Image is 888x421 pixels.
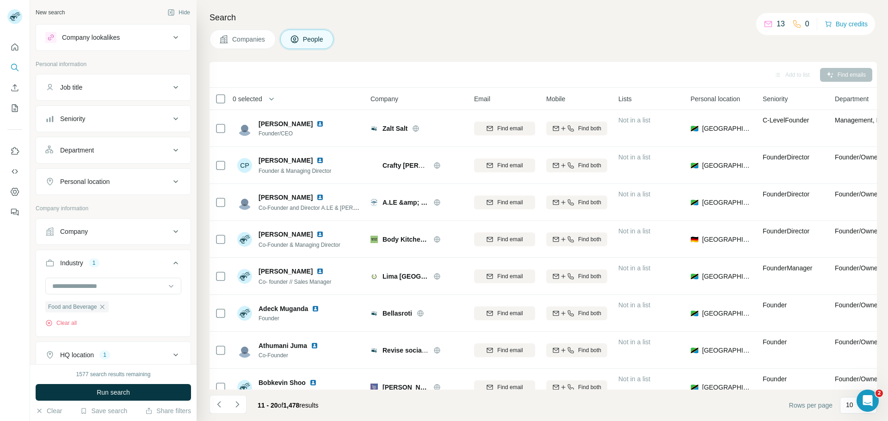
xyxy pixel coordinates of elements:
div: CP [237,158,252,173]
button: Dashboard [7,183,22,200]
span: [PERSON_NAME] [259,119,313,128]
span: Founder Director [763,190,809,198]
span: Adeck Muganda [259,304,308,313]
img: Logo of Revise social Enterprise [370,347,378,354]
img: Avatar [237,195,252,210]
button: Navigate to next page [228,395,247,414]
img: Logo of Karis Agro [370,384,378,391]
button: Find email [474,195,535,209]
button: Find both [546,122,607,135]
span: Revise social Enterprise [382,347,457,354]
span: [GEOGRAPHIC_DATA] [702,198,752,207]
span: Not in a list [618,301,650,309]
span: [GEOGRAPHIC_DATA] [702,235,752,244]
div: Company lookalikes [62,33,120,42]
img: Avatar [237,121,252,136]
button: Find both [546,232,607,246]
span: Personal location [691,94,740,104]
img: Logo of Body Kitchen® [370,236,378,243]
img: LinkedIn logo [316,231,324,238]
span: Founder [763,375,787,383]
div: 1 [99,351,110,359]
span: [GEOGRAPHIC_DATA] [702,124,752,133]
button: Find both [546,380,607,394]
span: 0 selected [233,94,262,104]
span: Not in a list [618,375,650,383]
button: Find email [474,380,535,394]
p: Personal information [36,60,191,68]
span: Crafty [PERSON_NAME]'s Brewing Company [382,162,521,169]
span: Co-Founder & Managing Director [259,242,340,248]
span: Find email [497,198,523,207]
span: Founder [763,338,787,346]
button: Clear all [45,319,77,327]
span: Companies [232,35,266,44]
img: Avatar [237,306,252,321]
span: Co-Founder [259,351,322,360]
button: Share filters [145,406,191,415]
div: HQ location [60,350,94,360]
span: Founder Director [763,227,809,235]
button: Department [36,139,191,161]
button: Find email [474,232,535,246]
button: Buy credits [825,18,868,31]
span: Zalt Salt [382,124,407,133]
span: [PERSON_NAME] [259,230,313,239]
img: LinkedIn logo [316,157,324,164]
div: Department [60,146,94,155]
img: Logo of A.LE &amp; TOM [370,199,378,206]
span: 🇹🇿 [691,198,698,207]
button: Use Surfe API [7,163,22,180]
span: Find email [497,309,523,317]
span: Find both [578,309,601,317]
span: 🇩🇪 [691,235,698,244]
button: Find both [546,159,607,172]
img: LinkedIn logo [316,268,324,275]
span: Find both [578,346,601,354]
span: 🇹🇿 [691,309,698,318]
p: Company information [36,204,191,213]
div: Seniority [60,114,85,123]
button: HQ location1 [36,344,191,366]
img: Avatar [237,269,252,284]
img: LinkedIn logo [312,305,319,312]
span: Founder [259,388,321,397]
div: Job title [60,83,82,92]
span: Mobile [546,94,565,104]
span: Founder/Owner [835,301,880,309]
span: Find email [497,124,523,133]
span: Founder [259,314,323,323]
img: Avatar [237,232,252,247]
span: People [303,35,324,44]
span: Find email [497,346,523,354]
button: Find both [546,269,607,283]
button: Find email [474,122,535,135]
span: C-Level Founder [763,116,809,124]
img: Logo of Crafty Dee's Brewing Company [370,162,378,169]
span: [PERSON_NAME] [259,267,313,276]
p: 10 [846,400,853,409]
div: Company [60,227,88,236]
span: [GEOGRAPHIC_DATA] [702,346,752,355]
span: Rows per page [789,401,832,410]
button: Find both [546,195,607,209]
button: Company lookalikes [36,26,191,49]
span: Lima [GEOGRAPHIC_DATA] [382,272,429,281]
button: Find email [474,159,535,172]
span: Not in a list [618,116,650,124]
span: [GEOGRAPHIC_DATA] [702,161,752,170]
button: Run search [36,384,191,401]
span: [GEOGRAPHIC_DATA] [702,383,752,392]
span: [PERSON_NAME] [259,156,313,165]
img: Logo of Lima Africa [370,273,378,280]
span: Find email [497,161,523,170]
span: Co- founder // Sales Manager [259,279,331,285]
span: Bobkevin Shoo [259,378,306,387]
span: Find both [578,383,601,391]
span: Find both [578,198,601,207]
button: Seniority [36,108,191,130]
span: Not in a list [618,264,650,272]
div: Personal location [60,177,110,186]
span: Find both [578,161,601,170]
span: Find email [497,272,523,281]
